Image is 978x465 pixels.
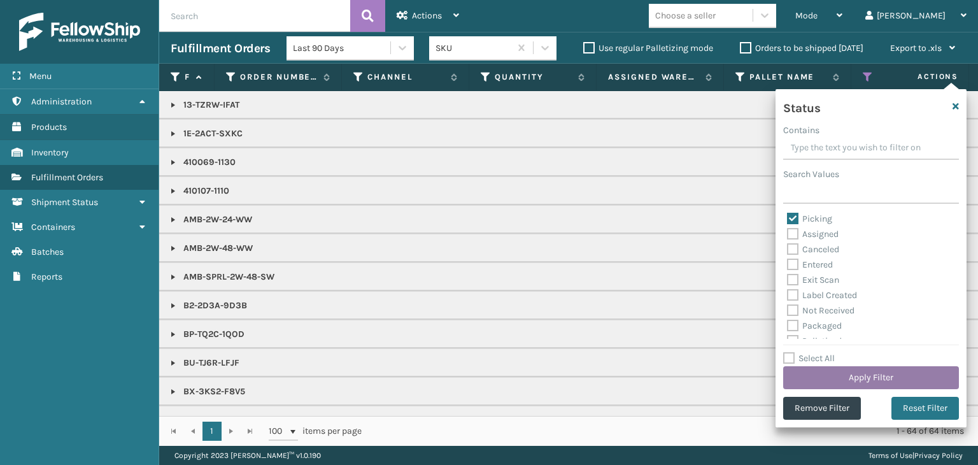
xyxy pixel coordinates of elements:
[171,41,270,56] h3: Fulfillment Orders
[269,422,362,441] span: items per page
[367,71,444,83] label: Channel
[787,275,839,285] label: Exit Scan
[783,124,819,137] label: Contains
[783,397,861,420] button: Remove Filter
[31,96,92,107] span: Administration
[740,43,863,54] label: Orders to be shipped [DATE]
[583,43,713,54] label: Use regular Palletizing mode
[787,244,839,255] label: Canceled
[891,397,959,420] button: Reset Filter
[787,320,842,331] label: Packaged
[174,446,321,465] p: Copyright 2023 [PERSON_NAME]™ v 1.0.190
[269,425,288,438] span: 100
[783,168,839,181] label: Search Values
[240,71,317,83] label: Order Number
[868,446,963,465] div: |
[655,9,716,22] div: Choose a seller
[787,259,833,270] label: Entered
[31,247,64,257] span: Batches
[412,10,442,21] span: Actions
[787,213,832,224] label: Picking
[19,13,140,51] img: logo
[31,271,62,282] span: Reports
[29,71,52,82] span: Menu
[877,66,966,87] span: Actions
[787,229,839,240] label: Assigned
[783,137,959,160] input: Type the text you wish to filter on
[749,71,826,83] label: Pallet Name
[31,197,98,208] span: Shipment Status
[31,147,69,158] span: Inventory
[787,336,842,347] label: Palletized
[914,451,963,460] a: Privacy Policy
[185,71,190,83] label: Fulfillment Order Id
[783,366,959,389] button: Apply Filter
[890,43,942,54] span: Export to .xls
[787,305,854,316] label: Not Received
[795,10,818,21] span: Mode
[202,422,222,441] a: 1
[608,71,699,83] label: Assigned Warehouse
[293,41,392,55] div: Last 90 Days
[868,451,912,460] a: Terms of Use
[379,425,964,438] div: 1 - 64 of 64 items
[31,122,67,132] span: Products
[31,172,103,183] span: Fulfillment Orders
[495,71,572,83] label: Quantity
[783,97,820,116] h4: Status
[31,222,75,232] span: Containers
[436,41,511,55] div: SKU
[787,290,857,301] label: Label Created
[783,353,835,364] label: Select All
